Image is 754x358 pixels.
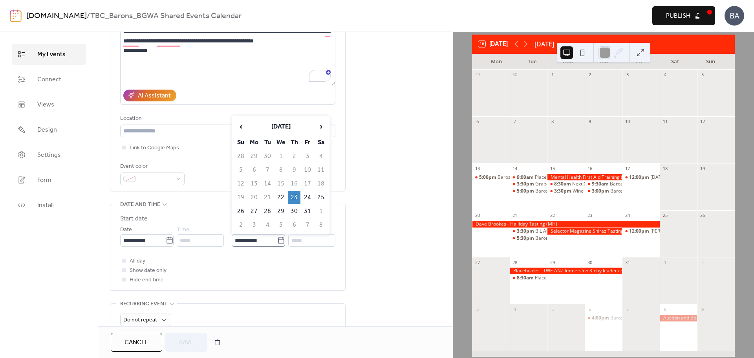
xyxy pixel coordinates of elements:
td: 16 [288,177,300,190]
th: [DATE] [248,118,314,135]
div: Sat [657,54,693,70]
td: 26 [234,205,247,218]
span: 3:30pm [517,228,535,235]
span: Date [120,225,132,235]
td: 25 [315,191,327,204]
div: 3 [624,72,630,78]
div: [DATE] [534,39,554,49]
th: We [275,136,287,149]
th: Fr [301,136,314,149]
div: Placeholder - ATDW Masterclass ([GEOGRAPHIC_DATA]) [535,174,658,181]
td: 20 [248,191,260,204]
div: 2 [587,72,593,78]
a: My Events [12,44,86,65]
div: Placeholder Phylloxera Simulation Event (NR) [510,275,547,281]
span: Cancel [124,338,148,347]
div: 16 [587,165,593,171]
td: 7 [261,163,274,176]
div: 6 [587,306,593,312]
div: 25 [662,213,668,218]
td: 12 [234,177,247,190]
div: AI Assistant [138,91,171,101]
div: 10 [624,119,630,125]
div: Barossa Farmers Market AGM (MH) [472,174,510,181]
div: 17 [624,165,630,171]
td: 10 [301,163,314,176]
div: 11 [662,119,668,125]
span: Do not repeat [123,315,157,325]
div: 30 [587,259,593,265]
div: Barossa Tourism Committee Meeting [610,188,692,195]
td: 29 [248,150,260,163]
td: 28 [234,150,247,163]
span: 5:30pm [517,235,535,242]
td: 9 [288,163,300,176]
div: 29 [549,259,555,265]
div: Wed [550,54,586,70]
div: 3 [474,306,480,312]
div: 8 [662,306,668,312]
div: 28 [512,259,518,265]
div: 5 [549,306,555,312]
td: 4 [261,218,274,231]
div: 15 [549,165,555,171]
div: [DATE] Lunch Club [650,174,691,181]
span: Date and time [120,200,160,209]
div: BIL AGM (MH) [535,228,566,235]
div: 7 [512,119,518,125]
div: Friday Lunch Club [622,174,660,181]
div: 20 [474,213,480,218]
a: Design [12,119,86,140]
td: 3 [301,150,314,163]
td: 14 [261,177,274,190]
div: Selector Magazine Shiraz Tasting (MH) [547,228,622,235]
td: 31 [301,205,314,218]
b: / [87,9,90,24]
div: 9 [699,306,705,312]
a: Form [12,169,86,191]
span: 9:00am [517,174,535,181]
a: Settings [12,144,86,165]
div: Barossa Australia AGM (MH) [585,315,622,321]
td: 11 [315,163,327,176]
td: 3 [248,218,260,231]
div: BIL AGM (MH) [510,228,547,235]
div: Location [120,114,334,123]
div: Wine Barossa Committee Meeting (MH) [547,188,585,195]
td: 24 [301,191,314,204]
div: Barossa Farmers Market AGM (MH) [498,174,576,181]
div: 5 [699,72,705,78]
div: Grape Barossa committee meeting (NR) [535,181,623,187]
div: 26 [699,213,705,218]
span: My Events [37,50,66,59]
th: Su [234,136,247,149]
div: Barossa Australia AGM (MH) [610,315,673,321]
div: Mon [478,54,514,70]
div: 12 [699,119,705,125]
span: Views [37,100,54,110]
button: Publish [652,6,715,25]
div: Dave Brookes - Halliday Tasting (MH) [472,221,660,228]
div: Grape Barossa committee meeting (NR) [510,181,547,187]
td: 19 [234,191,247,204]
span: 12:00pm [629,174,650,181]
td: 28 [261,205,274,218]
span: Show date only [130,266,167,275]
div: 7 [624,306,630,312]
span: Publish [666,11,690,21]
button: AI Assistant [123,90,176,101]
span: Hide end time [130,275,164,285]
div: Next Crop (NR) [572,181,605,187]
div: 13 [474,165,480,171]
div: Barossa Co-Op Investor Briefing (MH) [510,188,547,195]
td: 4 [315,150,327,163]
div: Auction and BoB Induction Dinner [660,315,697,321]
div: 29 [474,72,480,78]
div: 14 [512,165,518,171]
div: 27 [474,259,480,265]
div: Wine Barossa Committee Meeting (MH) [573,188,660,195]
span: 8:30am [554,181,572,187]
span: 9:30am [592,181,610,187]
a: Cancel [111,333,162,352]
a: [DOMAIN_NAME] [26,9,87,24]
